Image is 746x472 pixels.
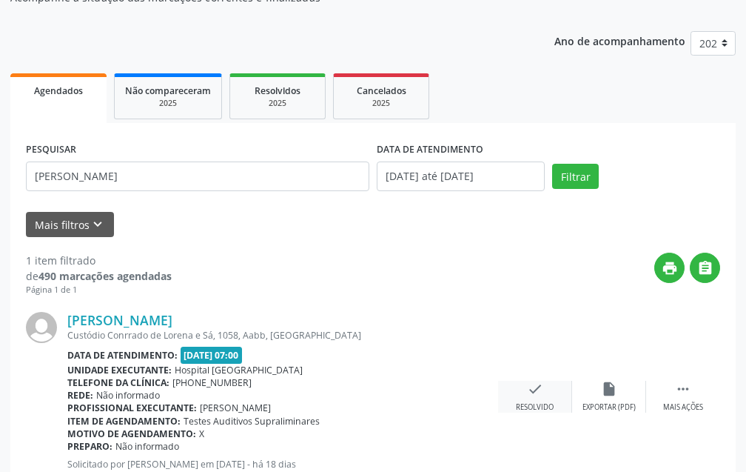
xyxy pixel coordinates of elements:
b: Unidade executante: [67,364,172,376]
span: Hospital [GEOGRAPHIC_DATA] [175,364,303,376]
div: Exportar (PDF) [582,402,636,413]
input: Nome, CNS [26,162,369,191]
button: Mais filtroskeyboard_arrow_down [26,212,114,238]
div: Página 1 de 1 [26,284,172,296]
p: Solicitado por [PERSON_NAME] em [DATE] - há 18 dias [67,458,498,471]
div: de [26,268,172,284]
div: Resolvido [516,402,554,413]
input: Selecione um intervalo [377,162,545,191]
label: DATA DE ATENDIMENTO [377,139,483,162]
b: Preparo: [67,440,112,453]
b: Telefone da clínica: [67,376,169,389]
span: [DATE] 07:00 [181,347,243,364]
b: Item de agendamento: [67,415,181,428]
img: img [26,312,57,343]
b: Profissional executante: [67,402,197,414]
button:  [690,253,720,283]
b: Data de atendimento: [67,349,178,362]
b: Motivo de agendamento: [67,428,196,440]
i:  [675,381,691,397]
label: PESQUISAR [26,139,76,162]
strong: 490 marcações agendadas [38,269,172,283]
div: Custódio Conrrado de Lorena e Sá, 1058, Aabb, [GEOGRAPHIC_DATA] [67,329,498,342]
b: Rede: [67,389,93,402]
i: keyboard_arrow_down [90,216,106,233]
span: Cancelados [357,84,406,97]
div: Mais ações [663,402,703,413]
span: X [199,428,204,440]
span: Resolvidos [255,84,300,97]
span: [PHONE_NUMBER] [172,376,252,389]
p: Ano de acompanhamento [554,31,685,50]
span: Testes Auditivos Supraliminares [184,415,320,428]
span: Agendados [34,84,83,97]
span: Não compareceram [125,84,211,97]
div: 2025 [241,98,315,109]
span: Não informado [115,440,179,453]
i: print [662,260,678,276]
i:  [697,260,713,276]
div: 2025 [344,98,418,109]
div: 1 item filtrado [26,253,172,268]
span: [PERSON_NAME] [200,402,271,414]
i: check [527,381,543,397]
i: insert_drive_file [601,381,617,397]
a: [PERSON_NAME] [67,312,172,328]
button: print [654,253,685,283]
button: Filtrar [552,164,599,189]
div: 2025 [125,98,211,109]
span: Não informado [96,389,160,402]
